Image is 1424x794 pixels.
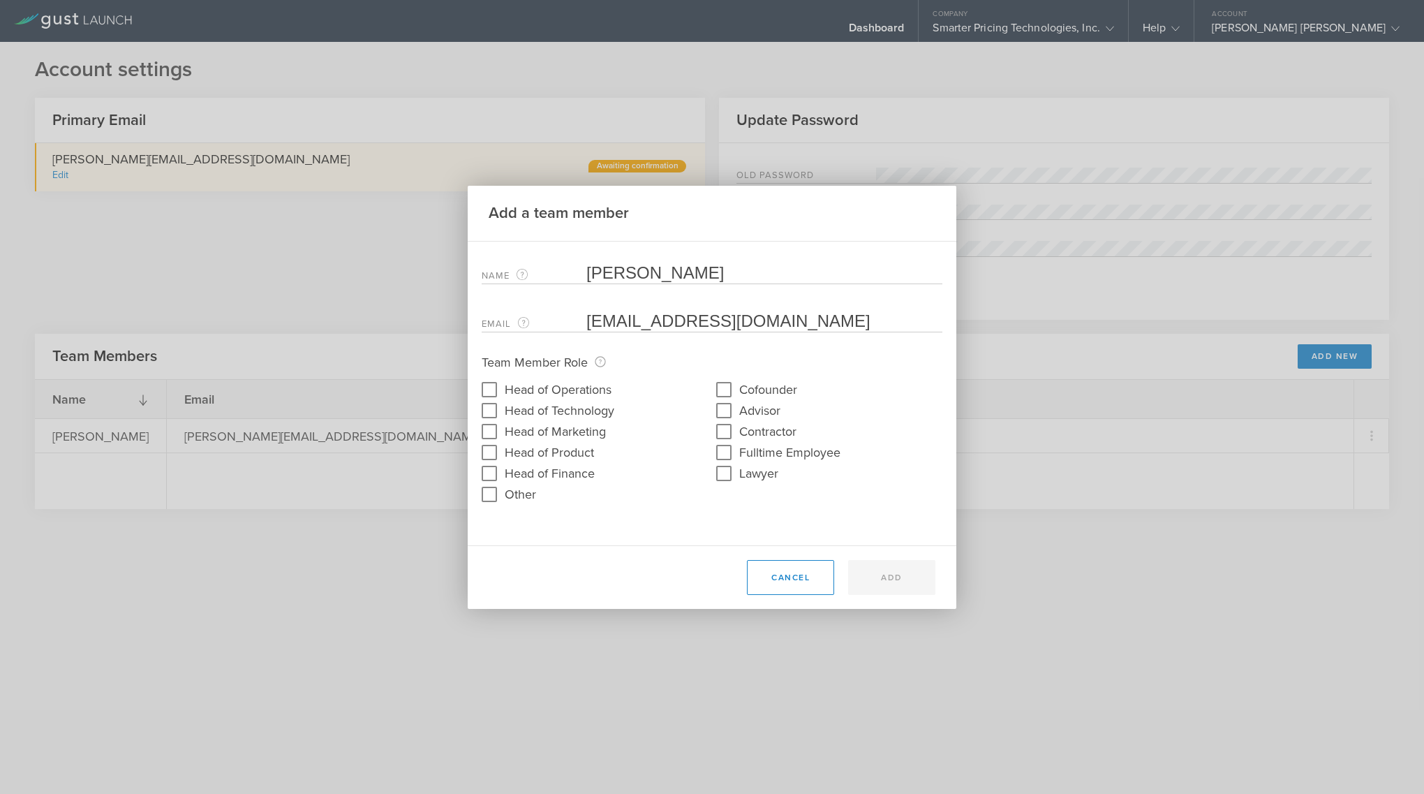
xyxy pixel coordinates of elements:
[739,441,840,462] label: Fulltime Employee
[505,483,536,503] label: Other
[739,378,797,399] label: Cofounder
[586,311,935,332] input: Required
[505,462,595,483] label: Head of Finance
[739,420,796,441] label: Contractor
[482,352,942,372] p: Team Member Role
[482,316,586,332] label: Email
[747,560,834,595] button: Cancel
[586,263,942,284] input: Required
[505,420,606,441] label: Head of Marketing
[482,267,586,284] label: Name
[505,378,611,399] label: Head of Operations
[489,203,629,223] h2: Add a team member
[739,399,780,420] label: Advisor
[505,441,594,462] label: Head of Product
[739,462,778,483] label: Lawyer
[505,399,614,420] label: Head of Technology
